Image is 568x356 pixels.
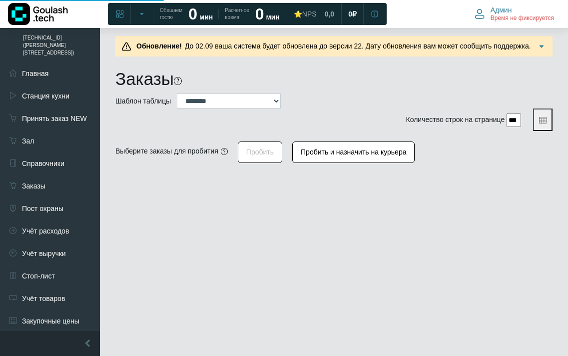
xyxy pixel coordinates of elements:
h1: Заказы [115,68,174,89]
i: На этой странице можно найти заказ, используя различные фильтры. Все пункты заполнять необязатель... [174,77,182,85]
button: Пробить и назначить на курьера [292,141,415,163]
b: Обновление! [136,42,182,50]
div: ⭐ [294,9,317,18]
img: Предупреждение [121,41,131,51]
span: 0,0 [325,9,334,18]
label: Количество строк на странице [406,114,505,125]
strong: 0 [188,5,197,23]
a: ⭐NPS 0,0 [288,5,340,23]
button: Админ Время не фиксируется [469,3,560,24]
span: Время не фиксируется [491,14,554,22]
a: 0 ₽ [342,5,363,23]
img: Подробнее [537,41,547,51]
button: Пробить [238,141,282,163]
span: мин [266,13,279,21]
span: Обещаем гостю [160,7,182,21]
img: Логотип компании Goulash.tech [8,3,68,25]
span: ₽ [352,9,357,18]
span: NPS [302,10,317,18]
span: 0 [348,9,352,18]
label: Шаблон таблицы [115,96,171,106]
span: мин [199,13,213,21]
a: Обещаем гостю 0 мин Расчетное время 0 мин [154,5,286,23]
div: Выберите заказы для пробития [115,146,218,156]
i: Нужные заказы должны быть в статусе "готов" (если вы хотите пробить один заказ, то можно воспольз... [221,148,228,155]
span: Расчетное время [225,7,249,21]
strong: 0 [255,5,264,23]
span: Админ [491,5,512,14]
span: До 02.09 ваша система будет обновлена до версии 22. Дату обновления вам может сообщить поддержка.... [133,42,531,60]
